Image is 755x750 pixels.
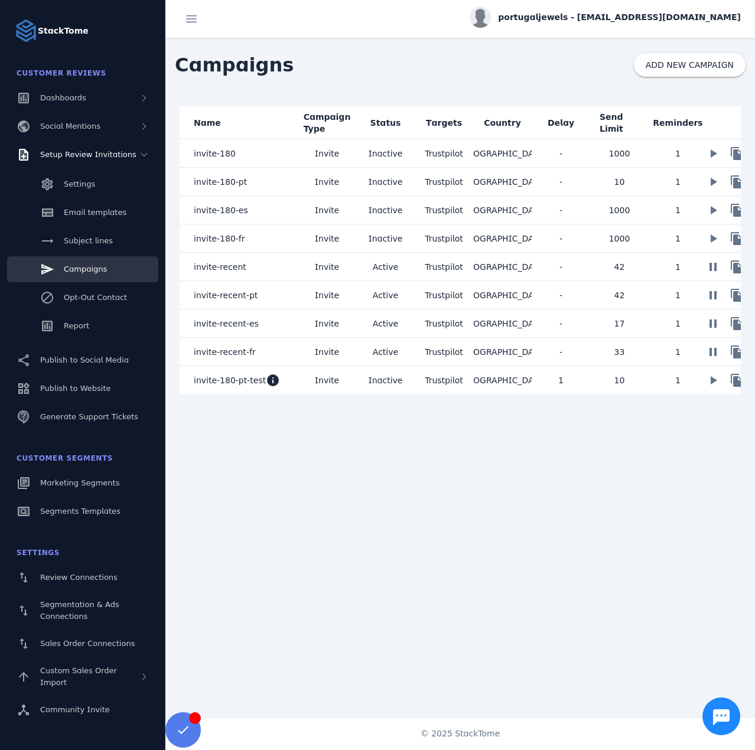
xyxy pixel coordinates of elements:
mat-cell: 1000 [590,224,649,253]
mat-header-cell: Targets [415,106,473,139]
mat-cell: - [532,168,590,196]
mat-cell: [GEOGRAPHIC_DATA] [473,309,532,338]
span: Setup Review Invitations [40,150,136,159]
mat-cell: [GEOGRAPHIC_DATA] [473,196,532,224]
span: Customer Segments [17,454,113,462]
span: Invite [315,175,339,189]
a: Review Connections [7,565,158,591]
mat-cell: Active [356,338,415,366]
mat-cell: 1000 [590,139,649,168]
mat-header-cell: Name [180,106,298,139]
img: Logo image [14,19,38,43]
span: Invite [315,260,339,274]
mat-cell: Active [356,309,415,338]
span: invite-recent-pt [194,288,258,302]
mat-cell: 1 [649,224,707,253]
mat-cell: - [532,309,590,338]
img: profile.jpg [470,6,491,28]
span: ADD NEW CAMPAIGN [646,61,734,69]
span: Invite [315,203,339,217]
span: Community Invite [40,705,110,714]
span: Review Connections [40,573,118,582]
mat-cell: 1 [649,309,707,338]
span: invite-recent-fr [194,345,256,359]
span: invite-180-fr [194,231,245,246]
span: invite-180 [194,146,236,161]
span: Publish to Website [40,384,110,393]
span: Invite [315,373,339,387]
mat-cell: 10 [590,168,649,196]
mat-cell: - [532,139,590,168]
mat-cell: 1 [649,139,707,168]
span: portugaljewels - [EMAIL_ADDRESS][DOMAIN_NAME] [498,11,741,24]
mat-cell: 1 [649,338,707,366]
a: Publish to Social Media [7,347,158,373]
a: Segments Templates [7,498,158,524]
mat-cell: Inactive [356,168,415,196]
mat-cell: - [532,338,590,366]
span: Opt-Out Contact [64,293,127,302]
mat-cell: 1 [532,366,590,394]
span: Invite [315,345,339,359]
span: Trustpilot [425,206,463,215]
mat-cell: [GEOGRAPHIC_DATA] [473,366,532,394]
span: Invite [315,317,339,331]
mat-cell: 1 [649,281,707,309]
span: Trustpilot [425,376,463,385]
span: Campaigns [165,41,303,89]
a: Opt-Out Contact [7,285,158,311]
mat-cell: 1 [649,253,707,281]
span: Trustpilot [425,319,463,328]
mat-header-cell: Status [356,106,415,139]
mat-cell: - [532,224,590,253]
span: Subject lines [64,236,113,245]
mat-icon: info [266,373,280,387]
span: Social Mentions [40,122,100,131]
mat-cell: 10 [590,366,649,394]
a: Segmentation & Ads Connections [7,593,158,628]
mat-cell: 42 [590,253,649,281]
mat-cell: Inactive [356,196,415,224]
strong: StackTome [38,25,89,37]
mat-cell: 17 [590,309,649,338]
button: portugaljewels - [EMAIL_ADDRESS][DOMAIN_NAME] [470,6,741,28]
span: invite-recent [194,260,246,274]
span: Trustpilot [425,262,463,272]
mat-cell: 1 [649,366,707,394]
mat-cell: [GEOGRAPHIC_DATA] [473,139,532,168]
a: Publish to Website [7,376,158,402]
span: Segments Templates [40,507,121,516]
mat-cell: Active [356,253,415,281]
mat-cell: 42 [590,281,649,309]
span: Segmentation & Ads Connections [40,600,119,621]
span: Dashboards [40,93,86,102]
span: © 2025 StackTome [421,728,500,740]
span: Trustpilot [425,291,463,300]
mat-cell: Inactive [356,366,415,394]
span: Invite [315,231,339,246]
mat-cell: 1 [649,168,707,196]
a: Email templates [7,200,158,226]
span: invite-180-pt-test [194,373,266,387]
span: Email templates [64,208,126,217]
span: Custom Sales Order Import [40,666,117,687]
mat-cell: [GEOGRAPHIC_DATA] [473,253,532,281]
mat-cell: Active [356,281,415,309]
span: Generate Support Tickets [40,412,138,421]
span: Report [64,321,89,330]
span: Sales Order Connections [40,639,135,648]
mat-cell: Inactive [356,224,415,253]
button: ADD NEW CAMPAIGN [634,53,746,77]
mat-header-cell: Delay [532,106,590,139]
a: Generate Support Tickets [7,404,158,430]
mat-cell: - [532,253,590,281]
mat-cell: Inactive [356,139,415,168]
mat-cell: 1 [649,196,707,224]
mat-cell: 33 [590,338,649,366]
mat-header-cell: Reminders [649,106,707,139]
mat-cell: 1000 [590,196,649,224]
span: Settings [64,180,95,188]
span: Invite [315,288,339,302]
a: Community Invite [7,697,158,723]
a: Campaigns [7,256,158,282]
